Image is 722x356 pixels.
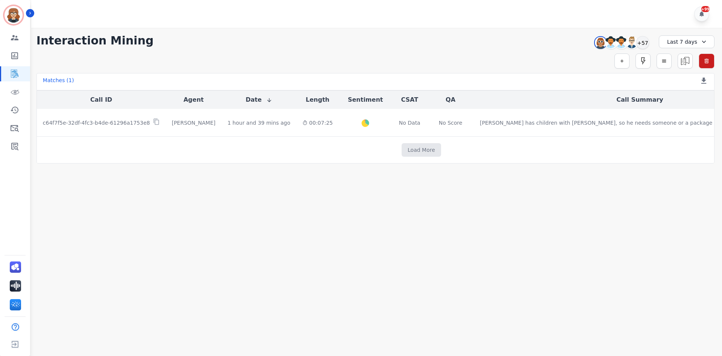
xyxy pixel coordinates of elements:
[306,95,329,104] button: Length
[36,34,154,47] h1: Interaction Mining
[5,6,23,24] img: Bordered avatar
[172,119,215,127] div: [PERSON_NAME]
[398,119,421,127] div: No Data
[43,119,150,127] p: c64f7f5e-32df-4fc3-b4de-61296a1753e8
[348,95,383,104] button: Sentiment
[302,119,333,127] div: 00:07:25
[616,95,663,104] button: Call Summary
[439,119,463,127] div: No Score
[43,76,74,87] div: Matches ( 1 )
[659,35,714,48] div: Last 7 days
[246,95,272,104] button: Date
[701,6,710,12] div: +99
[636,36,649,49] div: +57
[90,95,112,104] button: Call ID
[401,95,418,104] button: CSAT
[402,143,441,157] button: Load More
[446,95,455,104] button: QA
[184,95,204,104] button: Agent
[228,119,290,127] div: 1 hour and 39 mins ago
